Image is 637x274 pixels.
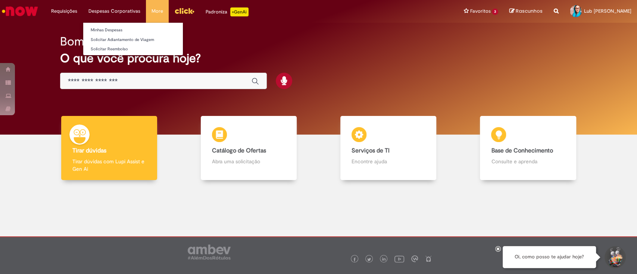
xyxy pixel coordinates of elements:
[367,258,371,261] img: logo_footer_twitter.png
[394,254,404,264] img: logo_footer_youtube.png
[353,258,356,261] img: logo_footer_facebook.png
[72,158,146,173] p: Tirar dúvidas com Lupi Assist e Gen Ai
[382,257,386,262] img: logo_footer_linkedin.png
[584,8,631,14] span: Lub [PERSON_NAME]
[425,255,432,262] img: logo_footer_naosei.png
[83,45,183,53] a: Solicitar Reembolso
[83,22,183,56] ul: Despesas Corporativas
[60,35,130,48] h2: Bom dia, Lub
[39,116,179,180] a: Tirar dúvidas Tirar dúvidas com Lupi Assist e Gen Ai
[411,255,418,262] img: logo_footer_workplace.png
[509,8,543,15] a: Rascunhos
[174,5,194,16] img: click_logo_yellow_360x200.png
[206,7,249,16] div: Padroniza
[152,7,163,15] span: More
[492,9,498,15] span: 3
[470,7,490,15] span: Favoritos
[1,4,39,19] img: ServiceNow
[603,246,626,268] button: Iniciar Conversa de Suporte
[491,147,553,154] b: Base de Conhecimento
[83,36,183,44] a: Solicitar Adiantamento de Viagem
[188,245,231,259] img: logo_footer_ambev_rotulo_gray.png
[458,116,598,180] a: Base de Conhecimento Consulte e aprenda
[230,7,249,16] p: +GenAi
[352,147,390,154] b: Serviços de TI
[503,246,596,268] div: Oi, como posso te ajudar hoje?
[179,116,318,180] a: Catálogo de Ofertas Abra uma solicitação
[319,116,458,180] a: Serviços de TI Encontre ajuda
[88,7,140,15] span: Despesas Corporativas
[352,158,425,165] p: Encontre ajuda
[83,26,183,34] a: Minhas Despesas
[212,158,285,165] p: Abra uma solicitação
[212,147,266,154] b: Catálogo de Ofertas
[72,147,106,154] b: Tirar dúvidas
[60,52,577,65] h2: O que você procura hoje?
[516,7,543,15] span: Rascunhos
[51,7,77,15] span: Requisições
[491,158,565,165] p: Consulte e aprenda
